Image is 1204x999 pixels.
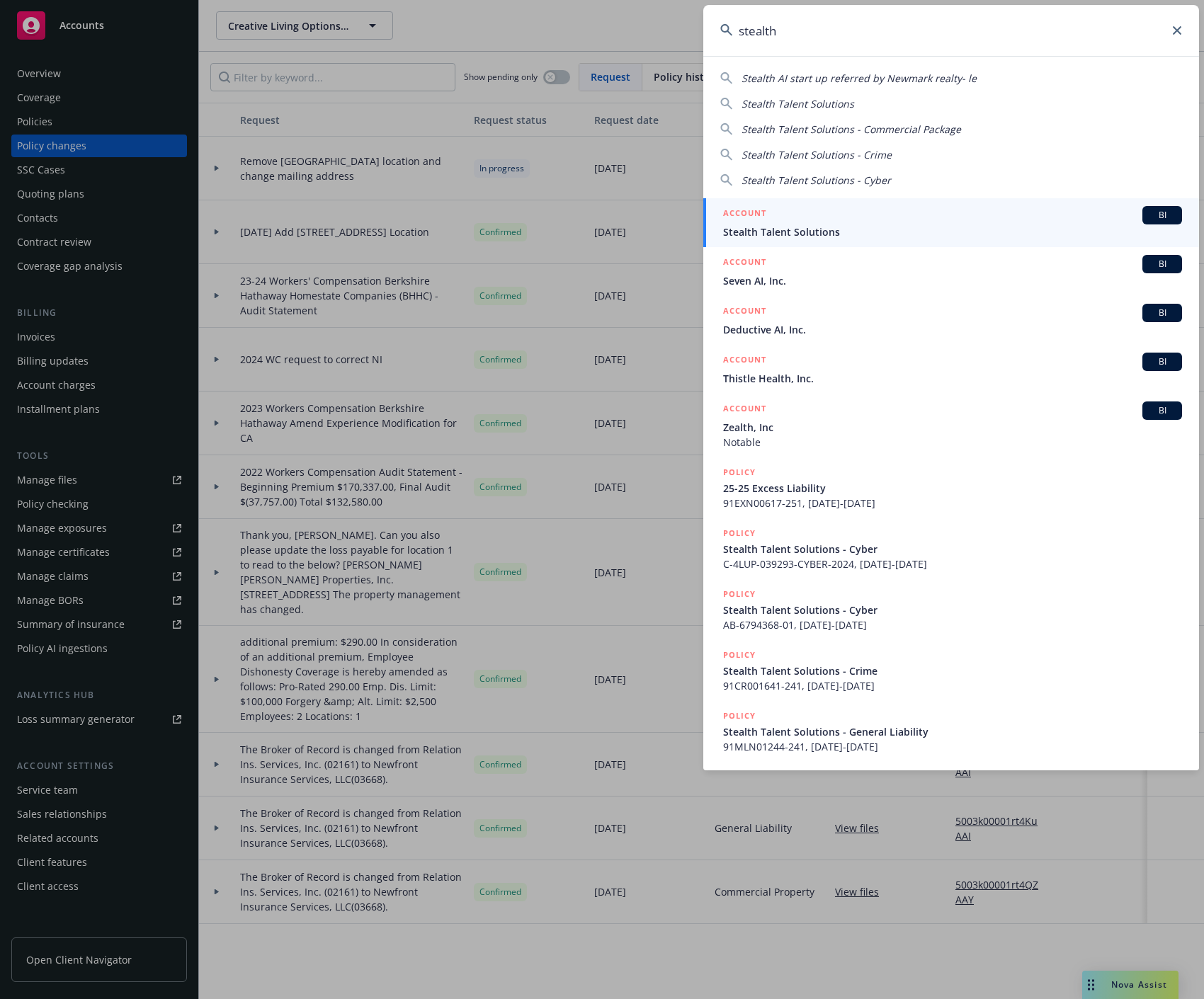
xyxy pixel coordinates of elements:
span: C-4LUP-039293-CYBER-2024, [DATE]-[DATE] [723,556,1182,571]
h5: POLICY [723,709,756,723]
span: 25-25 Excess Liability [723,481,1182,496]
h5: ACCOUNT [723,206,766,223]
a: POLICYStealth Talent Solutions - General Liability91MLN01244-241, [DATE]-[DATE] [703,701,1199,762]
h5: POLICY [723,526,756,540]
span: BI [1148,307,1176,319]
a: ACCOUNTBIDeductive AI, Inc. [703,296,1199,345]
span: BI [1148,355,1176,368]
span: Stealth AI start up referred by Newmark realty- le [742,72,977,85]
span: Stealth Talent Solutions - Cyber [723,542,1182,556]
input: Search... [703,5,1199,56]
a: POLICYStealth Talent Solutions - CyberAB-6794368-01, [DATE]-[DATE] [703,579,1199,640]
span: Zealth, Inc [723,420,1182,435]
h5: POLICY [723,648,756,662]
a: ACCOUNTBIZealth, IncNotable [703,394,1199,457]
a: POLICY25-25 Excess Liability91EXN00617-251, [DATE]-[DATE] [703,457,1199,518]
a: POLICYStealth Talent Solutions - Crime91CR001641-241, [DATE]-[DATE] [703,640,1199,701]
span: Stealth Talent Solutions [742,97,854,110]
span: AB-6794368-01, [DATE]-[DATE] [723,617,1182,632]
span: BI [1148,258,1176,270]
span: 91EXN00617-251, [DATE]-[DATE] [723,496,1182,510]
span: Thistle Health, Inc. [723,371,1182,386]
a: POLICYStealth Talent Solutions - CyberC-4LUP-039293-CYBER-2024, [DATE]-[DATE] [703,518,1199,579]
span: 91CR001641-241, [DATE]-[DATE] [723,678,1182,693]
h5: ACCOUNT [723,353,766,370]
span: Stealth Talent Solutions - Crime [742,148,892,161]
h5: ACCOUNT [723,401,766,418]
span: BI [1148,209,1176,222]
span: 91MLN01244-241, [DATE]-[DATE] [723,739,1182,754]
span: Stealth Talent Solutions - Commercial Package [742,122,961,136]
span: BI [1148,404,1176,417]
a: ACCOUNTBIStealth Talent Solutions [703,198,1199,247]
span: Seven AI, Inc. [723,273,1182,288]
span: Stealth Talent Solutions - General Liability [723,724,1182,739]
span: Stealth Talent Solutions - Crime [723,663,1182,678]
h5: POLICY [723,465,756,479]
h5: POLICY [723,587,756,601]
a: ACCOUNTBISeven AI, Inc. [703,247,1199,296]
span: Notable [723,435,1182,450]
h5: ACCOUNT [723,304,766,321]
span: Deductive AI, Inc. [723,322,1182,337]
span: Stealth Talent Solutions - Cyber [723,603,1182,617]
a: ACCOUNTBIThistle Health, Inc. [703,345,1199,394]
span: Stealth Talent Solutions [723,224,1182,239]
span: Stealth Talent Solutions - Cyber [742,173,891,187]
h5: ACCOUNT [723,255,766,272]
